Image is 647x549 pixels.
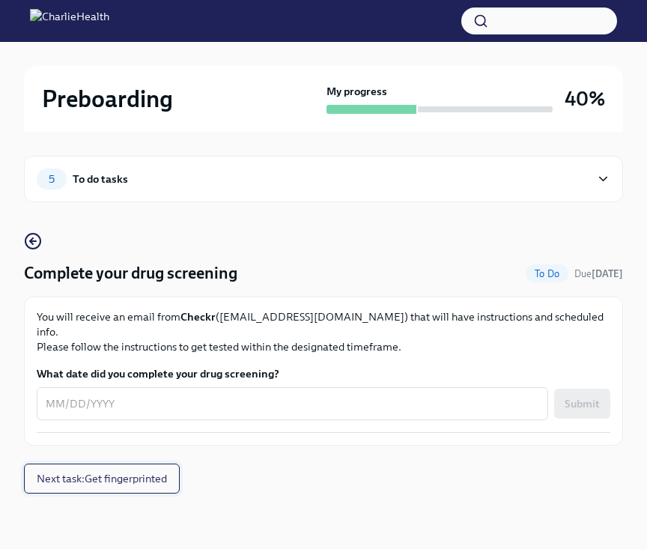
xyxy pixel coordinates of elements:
h2: Preboarding [42,84,173,114]
span: To Do [526,268,568,279]
strong: My progress [326,84,387,99]
strong: [DATE] [592,268,623,279]
label: What date did you complete your drug screening? [37,366,610,381]
span: August 25th, 2025 09:00 [574,267,623,281]
span: Next task : Get fingerprinted [37,471,167,486]
div: To do tasks [73,171,128,187]
span: Due [574,268,623,279]
span: 5 [40,174,64,185]
h4: Complete your drug screening [24,262,237,285]
button: Next task:Get fingerprinted [24,464,180,494]
h3: 40% [565,85,605,112]
img: CharlieHealth [30,9,109,33]
strong: Checkr [180,310,216,324]
p: You will receive an email from ([EMAIL_ADDRESS][DOMAIN_NAME]) that will have instructions and sch... [37,309,610,354]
